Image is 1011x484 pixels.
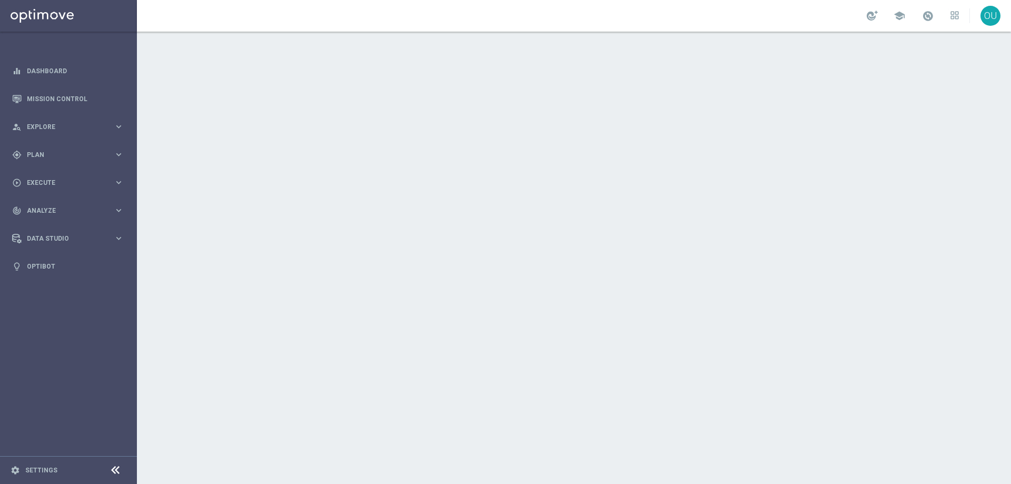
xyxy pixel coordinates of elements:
div: OU [980,6,1000,26]
i: track_changes [12,206,22,215]
span: Explore [27,124,114,130]
div: Explore [12,122,114,132]
i: equalizer [12,66,22,76]
i: keyboard_arrow_right [114,150,124,160]
i: gps_fixed [12,150,22,160]
div: Analyze [12,206,114,215]
a: Optibot [27,252,124,280]
span: Data Studio [27,235,114,242]
div: Dashboard [12,57,124,85]
span: Plan [27,152,114,158]
i: keyboard_arrow_right [114,205,124,215]
button: gps_fixed Plan keyboard_arrow_right [12,151,124,159]
button: track_changes Analyze keyboard_arrow_right [12,206,124,215]
a: Dashboard [27,57,124,85]
span: school [894,10,905,22]
i: play_circle_outline [12,178,22,187]
button: play_circle_outline Execute keyboard_arrow_right [12,179,124,187]
div: Plan [12,150,114,160]
button: lightbulb Optibot [12,262,124,271]
div: Data Studio [12,234,114,243]
i: keyboard_arrow_right [114,233,124,243]
i: settings [11,466,20,475]
button: person_search Explore keyboard_arrow_right [12,123,124,131]
span: Analyze [27,208,114,214]
button: Mission Control [12,95,124,103]
i: keyboard_arrow_right [114,122,124,132]
span: Execute [27,180,114,186]
a: Mission Control [27,85,124,113]
div: Execute [12,178,114,187]
i: lightbulb [12,262,22,271]
i: person_search [12,122,22,132]
a: Settings [25,467,57,473]
i: keyboard_arrow_right [114,177,124,187]
div: Optibot [12,252,124,280]
button: equalizer Dashboard [12,67,124,75]
button: Data Studio keyboard_arrow_right [12,234,124,243]
div: Mission Control [12,85,124,113]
